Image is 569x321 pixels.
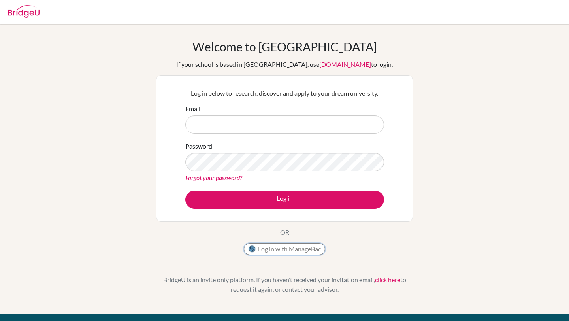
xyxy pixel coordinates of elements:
a: [DOMAIN_NAME] [319,60,371,68]
button: Log in with ManageBac [244,243,325,255]
img: Bridge-U [8,5,40,18]
label: Password [185,142,212,151]
p: BridgeU is an invite only platform. If you haven’t received your invitation email, to request it ... [156,275,413,294]
a: click here [375,276,400,283]
h1: Welcome to [GEOGRAPHIC_DATA] [192,40,377,54]
p: Log in below to research, discover and apply to your dream university. [185,89,384,98]
p: OR [280,228,289,237]
div: If your school is based in [GEOGRAPHIC_DATA], use to login. [176,60,393,69]
label: Email [185,104,200,113]
a: Forgot your password? [185,174,242,181]
button: Log in [185,191,384,209]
